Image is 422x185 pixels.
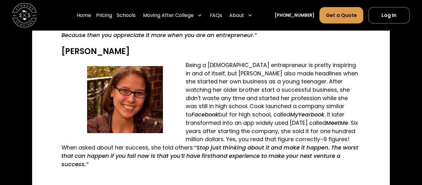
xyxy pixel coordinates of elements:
em: MeetMe [326,119,348,127]
div: About [229,12,244,19]
a: Log In [368,7,410,23]
div: Moving After College [141,7,205,24]
em: It's good to work for someone else. Because then you appreciate it more when you are an entrepren... [61,23,257,39]
a: [PHONE_NUMBER] [275,12,314,19]
a: home [12,3,37,27]
em: “Stop just thinking about it and make it happen. The worst that can happen if you fail now is tha... [61,144,358,168]
div: About [227,7,255,24]
em: MyYearbook [290,111,324,118]
h3: [PERSON_NAME] [61,47,361,56]
img: Storage Scholars main logo [12,3,37,27]
p: Being a [DEMOGRAPHIC_DATA] entrepreneur is pretty inspiring in and of itself, but [PERSON_NAME] a... [61,61,361,169]
p: ‍ [61,176,361,184]
em: Facebook [192,111,218,118]
a: Get a Quote [319,7,363,23]
div: Moving After College [143,12,194,19]
a: Pricing [96,7,112,24]
a: Schools [117,7,136,24]
a: FAQs [210,7,222,24]
a: Home [77,7,91,24]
